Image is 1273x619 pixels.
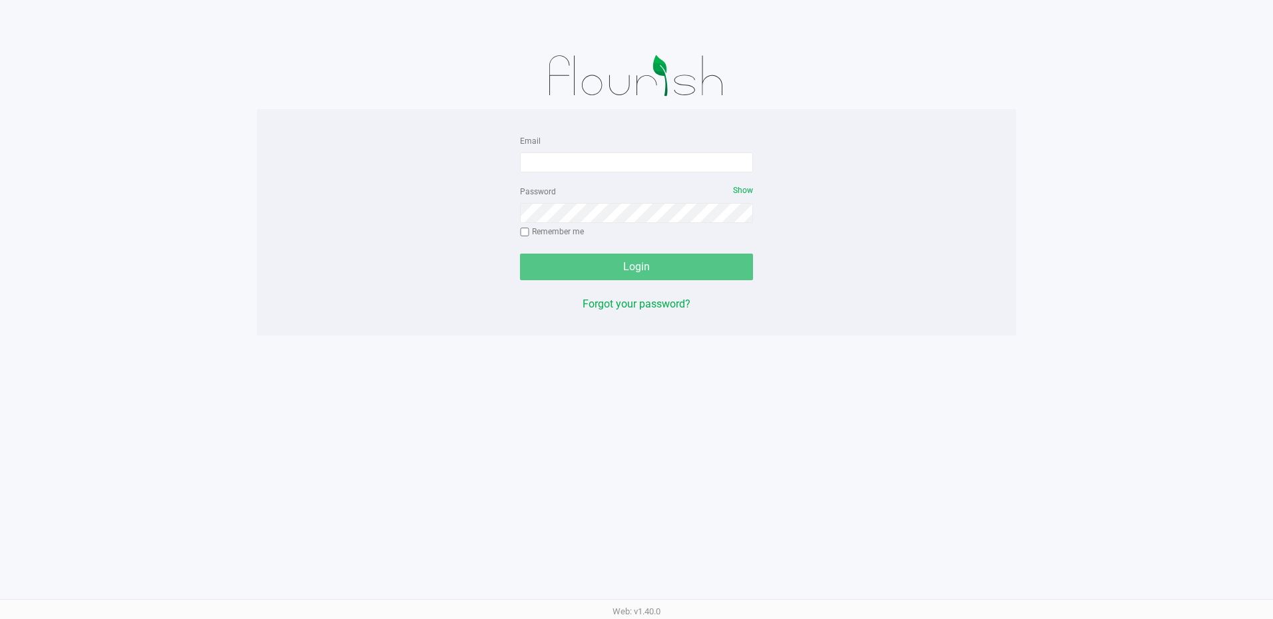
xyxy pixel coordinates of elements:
label: Email [520,135,541,147]
label: Password [520,186,556,198]
button: Forgot your password? [583,296,690,312]
span: Show [733,186,753,195]
label: Remember me [520,226,584,238]
span: Web: v1.40.0 [613,606,660,616]
input: Remember me [520,228,529,237]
